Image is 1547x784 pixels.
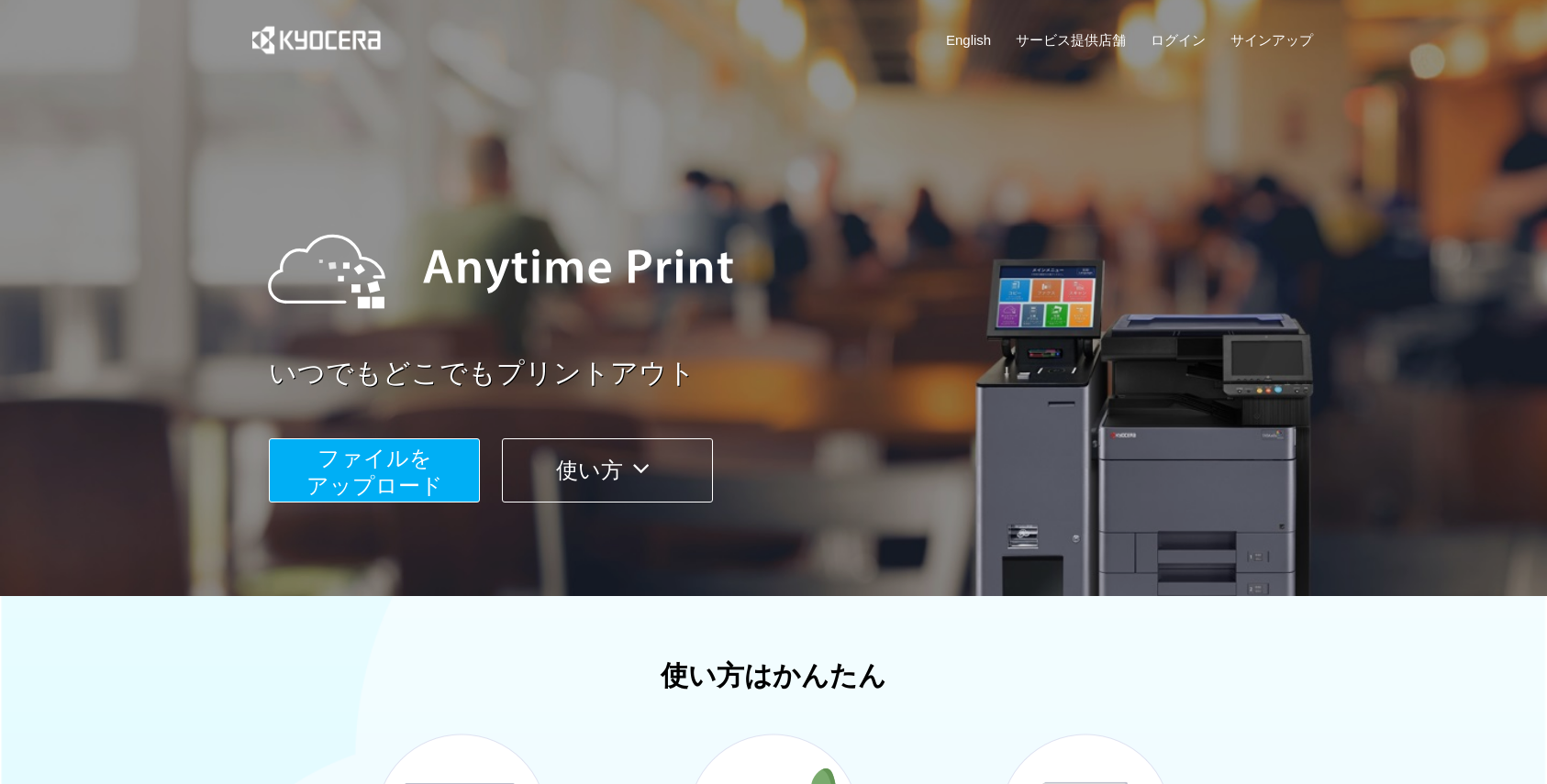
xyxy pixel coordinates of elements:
[502,438,713,502] button: 使い方
[269,354,1324,393] a: いつでもどこでもプリントアウト
[269,438,480,502] button: ファイルを​​アップロード
[1016,30,1126,50] a: サービス提供店舗
[946,30,991,50] a: English
[306,446,443,498] span: ファイルを ​​アップロード
[1151,30,1206,50] a: ログイン
[1230,30,1313,50] a: サインアップ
